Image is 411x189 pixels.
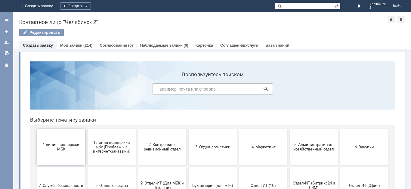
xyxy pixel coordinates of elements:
[317,126,361,131] span: Отдел-ИТ (Офис)
[60,43,82,48] a: Мои заявки
[216,165,260,169] span: не актуален
[83,43,92,48] div: (214)
[165,88,210,92] span: 3. Отдел логистики
[2,26,11,36] a: Создать заявку
[369,6,386,10] span: 2
[163,72,212,108] button: 3. Отдел логистики
[216,88,260,92] span: 4. Маркетинг
[5,60,370,66] header: Выберите тематику заявки
[127,27,248,38] input: Например, почта или справка
[14,165,58,169] span: Финансовый отдел
[163,149,212,185] button: [PERSON_NAME]. Услуги ИТ для МБК (оформляет L1)
[184,43,188,48] div: (0)
[315,111,363,147] button: Отдел-ИТ (Офис)
[14,126,58,131] span: 7. Служба безопасности
[12,149,60,185] button: Финансовый отдел
[216,126,260,131] span: Отдел ИТ (1С)
[113,111,161,147] button: 9. Отдел-ИТ (Для МБК и Пекарни)
[115,124,159,133] span: 9. Отдел-ИТ (Для МБК и Пекарни)
[64,83,109,97] span: 1 линия поддержки мбк (Проблемы с интернет-заказами)
[115,163,159,172] span: Это соглашение не активно!
[12,111,60,147] button: 7. Служба безопасности
[62,72,110,108] button: 1 линия поддержки мбк (Проблемы с интернет-заказами)
[317,88,361,92] span: 6. Закупки
[265,43,289,48] a: База знаний
[214,149,262,185] button: не актуален
[163,111,212,147] button: Бухгалтерия (для мбк)
[369,2,386,6] span: Челябинск
[397,16,405,23] div: Сделать домашней страницей
[23,43,53,48] a: Создать заявку
[62,111,110,147] button: 8. Отдел качества
[2,48,11,58] a: Мои согласования
[100,43,127,48] a: Согласования
[334,3,340,8] span: Расширенный поиск
[2,37,11,47] a: Мои заявки
[127,15,248,21] label: Воспользуйтесь поиском
[214,72,262,108] button: 4. Маркетинг
[266,86,311,95] span: 5. Административно-хозяйственный отдел
[62,149,110,185] button: Франчайзинг
[165,126,210,131] span: Бухгалтерия (для мбк)
[113,72,161,108] button: 2. Контрольно-ревизионный отдел
[60,2,91,10] div: Создать
[64,126,109,131] span: 8. Отдел качества
[19,19,388,25] div: Контактное лицо "Челябинск 2"
[315,72,363,108] button: 6. Закупки
[220,43,258,48] a: Соглашения/Услуги
[388,16,395,23] div: Добавить в избранное
[214,111,262,147] button: Отдел ИТ (1С)
[140,43,183,48] a: Наблюдаемые заявки
[64,165,109,169] span: Франчайзинг
[113,149,161,185] button: Это соглашение не активно!
[14,86,58,95] span: 1 линия поддержки МБК
[165,160,210,174] span: [PERSON_NAME]. Услуги ИТ для МБК (оформляет L1)
[264,72,313,108] button: 5. Административно-хозяйственный отдел
[196,43,213,48] a: Карточка
[115,86,159,95] span: 2. Контрольно-ревизионный отдел
[128,43,133,48] div: (0)
[12,72,60,108] button: 1 линия поддержки МБК
[266,124,311,133] span: Отдел-ИТ (Битрикс24 и CRM)
[264,111,313,147] button: Отдел-ИТ (Битрикс24 и CRM)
